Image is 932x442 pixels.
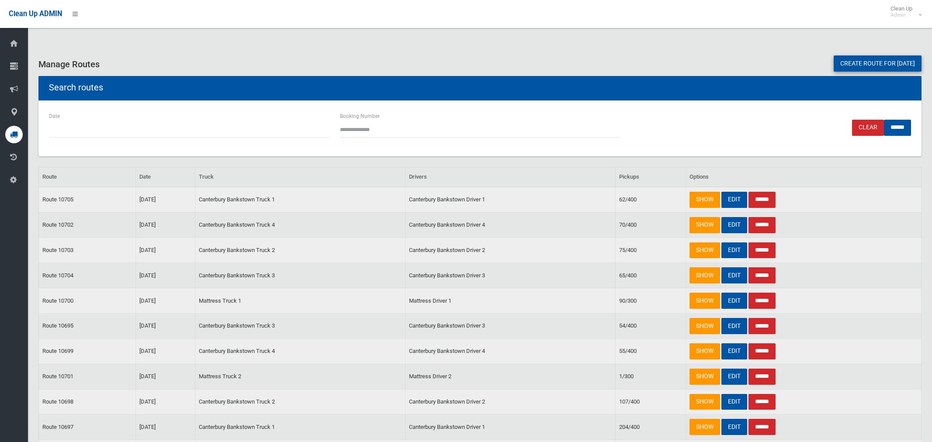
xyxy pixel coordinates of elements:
td: [DATE] [135,314,195,339]
a: SHOW [689,419,720,435]
a: EDIT [721,267,747,283]
a: EDIT [721,242,747,259]
a: SHOW [689,343,720,359]
td: [DATE] [135,389,195,414]
a: SHOW [689,267,720,283]
td: Route 10697 [39,414,136,440]
td: Canterbury Bankstown Driver 2 [405,389,615,414]
td: Route 10700 [39,288,136,314]
td: Canterbury Bankstown Truck 2 [195,389,405,414]
a: SHOW [689,394,720,410]
label: Date [49,111,60,121]
a: EDIT [721,394,747,410]
th: Pickups [615,167,686,187]
a: SHOW [689,192,720,208]
a: Create route for [DATE] [834,55,922,72]
span: Clean Up [886,5,921,18]
th: Date [135,167,195,187]
th: Drivers [405,167,615,187]
th: Route [39,167,136,187]
a: EDIT [721,217,747,233]
td: [DATE] [135,187,195,212]
td: 204/400 [615,414,686,440]
td: [DATE] [135,288,195,314]
h3: Manage Routes [38,59,922,69]
a: SHOW [689,369,720,385]
td: 55/400 [615,338,686,364]
td: Canterbury Bankstown Truck 4 [195,338,405,364]
td: Route 10702 [39,212,136,238]
th: Truck [195,167,405,187]
td: 70/400 [615,212,686,238]
td: Canterbury Bankstown Driver 4 [405,212,615,238]
a: EDIT [721,293,747,309]
td: 62/400 [615,187,686,212]
td: Mattress Driver 1 [405,288,615,314]
a: EDIT [721,192,747,208]
header: Search routes [38,79,114,96]
a: Clear [852,120,884,136]
label: Booking Number [340,111,380,121]
td: Route 10705 [39,187,136,212]
a: SHOW [689,318,720,334]
td: 54/400 [615,314,686,339]
small: Admin [890,12,912,18]
td: Canterbury Bankstown Driver 1 [405,414,615,440]
td: Route 10704 [39,263,136,288]
span: Clean Up ADMIN [9,10,62,18]
td: Route 10701 [39,364,136,389]
td: Mattress Driver 2 [405,364,615,389]
a: SHOW [689,293,720,309]
a: EDIT [721,369,747,385]
td: [DATE] [135,263,195,288]
td: Canterbury Bankstown Truck 1 [195,414,405,440]
td: Route 10703 [39,238,136,263]
a: EDIT [721,419,747,435]
td: Mattress Truck 2 [195,364,405,389]
td: 65/400 [615,263,686,288]
td: [DATE] [135,414,195,440]
a: SHOW [689,217,720,233]
th: Options [686,167,921,187]
td: 90/300 [615,288,686,314]
td: Canterbury Bankstown Truck 3 [195,314,405,339]
a: EDIT [721,318,747,334]
td: [DATE] [135,364,195,389]
td: [DATE] [135,212,195,238]
td: [DATE] [135,338,195,364]
td: Canterbury Bankstown Driver 3 [405,263,615,288]
td: Route 10695 [39,314,136,339]
td: 107/400 [615,389,686,414]
td: Canterbury Bankstown Driver 1 [405,187,615,212]
td: Canterbury Bankstown Driver 2 [405,238,615,263]
td: Canterbury Bankstown Driver 4 [405,338,615,364]
td: Canterbury Bankstown Driver 3 [405,314,615,339]
td: Route 10698 [39,389,136,414]
td: 1/300 [615,364,686,389]
td: Mattress Truck 1 [195,288,405,314]
a: SHOW [689,242,720,259]
td: Route 10699 [39,338,136,364]
td: Canterbury Bankstown Truck 1 [195,187,405,212]
td: 75/400 [615,238,686,263]
td: Canterbury Bankstown Truck 2 [195,238,405,263]
a: EDIT [721,343,747,359]
td: Canterbury Bankstown Truck 4 [195,212,405,238]
td: [DATE] [135,238,195,263]
td: Canterbury Bankstown Truck 3 [195,263,405,288]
